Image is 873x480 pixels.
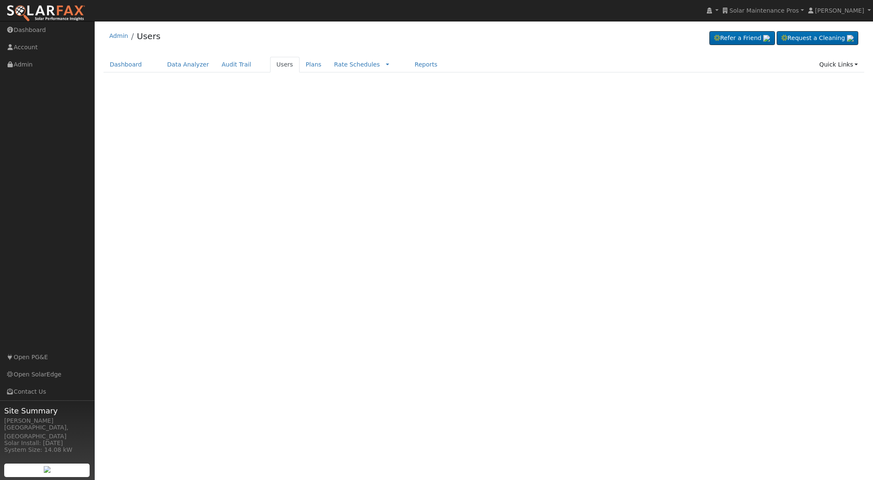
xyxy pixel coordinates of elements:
span: Site Summary [4,405,90,416]
div: [GEOGRAPHIC_DATA], [GEOGRAPHIC_DATA] [4,423,90,441]
span: Solar Maintenance Pros [730,7,799,14]
a: Data Analyzer [161,57,215,72]
a: Request a Cleaning [777,31,858,45]
a: Refer a Friend [709,31,775,45]
div: [PERSON_NAME] [4,416,90,425]
a: Plans [300,57,328,72]
img: retrieve [763,35,770,42]
a: Rate Schedules [334,61,380,68]
a: Dashboard [103,57,149,72]
a: Quick Links [813,57,864,72]
a: Reports [408,57,443,72]
div: Solar Install: [DATE] [4,439,90,448]
a: Audit Trail [215,57,257,72]
div: System Size: 14.08 kW [4,445,90,454]
a: Users [270,57,300,72]
img: retrieve [847,35,854,42]
a: Users [137,31,160,41]
img: SolarFax [6,5,85,22]
img: retrieve [44,466,50,473]
a: Admin [109,32,128,39]
span: [PERSON_NAME] [815,7,864,14]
